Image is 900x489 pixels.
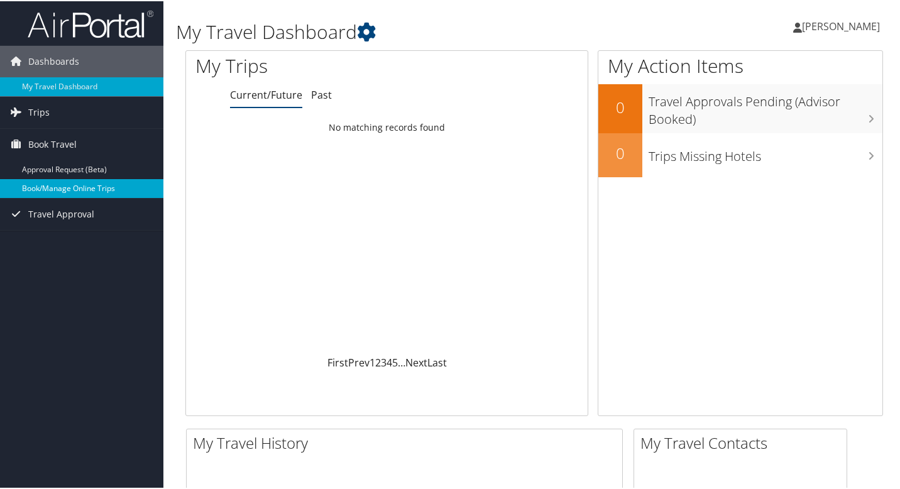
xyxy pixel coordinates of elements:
[28,197,94,229] span: Travel Approval
[195,52,411,78] h1: My Trips
[598,52,882,78] h1: My Action Items
[405,354,427,368] a: Next
[311,87,332,101] a: Past
[649,140,882,164] h3: Trips Missing Hotels
[427,354,447,368] a: Last
[375,354,381,368] a: 2
[28,96,50,127] span: Trips
[28,128,77,159] span: Book Travel
[28,8,153,38] img: airportal-logo.png
[598,83,882,131] a: 0Travel Approvals Pending (Advisor Booked)
[802,18,880,32] span: [PERSON_NAME]
[370,354,375,368] a: 1
[398,354,405,368] span: …
[387,354,392,368] a: 4
[186,115,588,138] td: No matching records found
[193,431,622,453] h2: My Travel History
[598,141,642,163] h2: 0
[649,85,882,127] h3: Travel Approvals Pending (Advisor Booked)
[381,354,387,368] a: 3
[392,354,398,368] a: 5
[598,96,642,117] h2: 0
[598,132,882,176] a: 0Trips Missing Hotels
[28,45,79,76] span: Dashboards
[230,87,302,101] a: Current/Future
[176,18,654,44] h1: My Travel Dashboard
[640,431,847,453] h2: My Travel Contacts
[327,354,348,368] a: First
[348,354,370,368] a: Prev
[793,6,892,44] a: [PERSON_NAME]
